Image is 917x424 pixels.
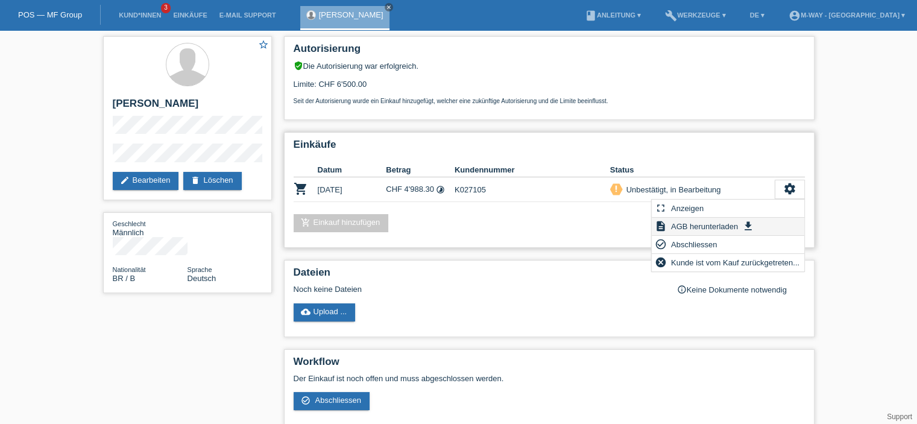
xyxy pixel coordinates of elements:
i: edit [120,176,130,185]
i: book [585,10,597,22]
i: POSP00026197 [294,182,308,196]
span: Abschliessen [315,396,361,405]
i: close [386,4,392,10]
p: Der Einkauf ist noch offen und muss abgeschlossen werden. [294,374,805,383]
span: Brasilien / B / 05.05.2017 [113,274,136,283]
div: Keine Dokumente notwendig [677,285,805,294]
td: [DATE] [318,177,386,202]
td: K027105 [455,177,610,202]
h2: Autorisierung [294,43,805,61]
span: Sprache [187,266,212,273]
i: priority_high [612,185,620,193]
span: Anzeigen [669,201,705,215]
a: Support [887,413,912,421]
i: check_circle_outline [301,396,310,405]
a: POS — MF Group [18,10,82,19]
i: info_outline [677,285,687,294]
span: Geschlecht [113,220,146,227]
span: Nationalität [113,266,146,273]
a: deleteLöschen [183,172,241,190]
a: editBearbeiten [113,172,179,190]
i: star_border [258,39,269,50]
h2: Dateien [294,267,805,285]
div: Limite: CHF 6'500.00 [294,71,805,104]
a: buildWerkzeuge ▾ [659,11,732,19]
td: CHF 4'988.30 [386,177,455,202]
a: [PERSON_NAME] [319,10,383,19]
span: Deutsch [187,274,216,283]
a: DE ▾ [744,11,770,19]
i: add_shopping_cart [301,218,310,227]
i: delete [191,176,200,185]
span: 3 [161,3,171,13]
a: Kund*innen [113,11,167,19]
i: 24 Raten [436,185,445,194]
i: description [655,220,667,232]
a: account_circlem-way - [GEOGRAPHIC_DATA] ▾ [783,11,911,19]
i: build [665,10,677,22]
h2: [PERSON_NAME] [113,98,262,116]
a: close [385,3,393,11]
th: Kundennummer [455,163,610,177]
div: Die Autorisierung war erfolgreich. [294,61,805,71]
a: Einkäufe [167,11,213,19]
a: cloud_uploadUpload ... [294,303,356,321]
a: bookAnleitung ▾ [579,11,647,19]
th: Datum [318,163,386,177]
h2: Workflow [294,356,805,374]
div: Noch keine Dateien [294,285,662,294]
i: get_app [742,220,754,232]
div: Männlich [113,219,187,237]
h2: Einkäufe [294,139,805,157]
a: star_border [258,39,269,52]
span: Abschliessen [669,237,719,252]
i: verified_user [294,61,303,71]
th: Betrag [386,163,455,177]
i: check_circle_outline [655,238,667,250]
i: settings [783,182,796,195]
div: Unbestätigt, in Bearbeitung [623,183,721,196]
i: account_circle [789,10,801,22]
p: Seit der Autorisierung wurde ein Einkauf hinzugefügt, welcher eine zukünftige Autorisierung und d... [294,98,805,104]
th: Status [610,163,775,177]
i: cloud_upload [301,307,310,317]
a: E-Mail Support [213,11,282,19]
span: AGB herunterladen [669,219,740,233]
i: fullscreen [655,202,667,214]
a: add_shopping_cartEinkauf hinzufügen [294,214,389,232]
a: check_circle_outline Abschliessen [294,392,370,410]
